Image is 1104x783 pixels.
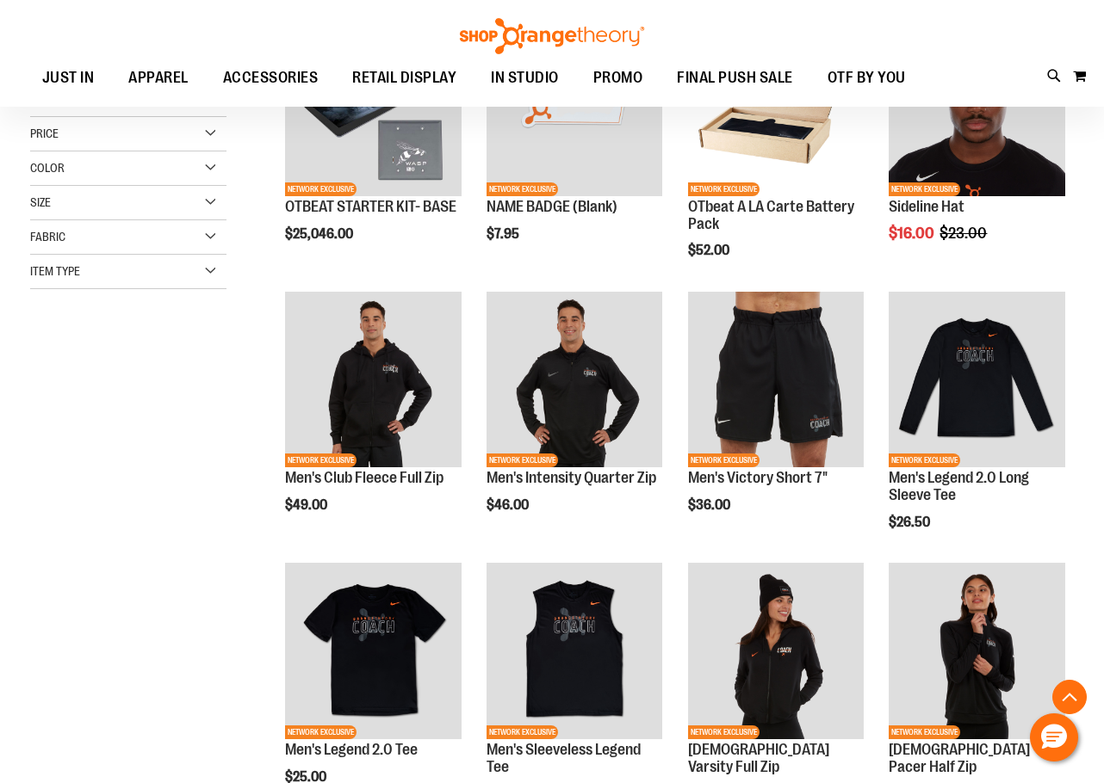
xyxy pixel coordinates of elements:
span: Fabric [30,230,65,244]
span: $26.50 [889,515,933,530]
span: NETWORK EXCLUSIVE [688,725,760,739]
a: NAME BADGE (Blank) [487,198,617,215]
a: OTF Mens Coach FA23 Victory Short - Black primary imageNETWORK EXCLUSIVE [688,292,864,470]
span: NETWORK EXCLUSIVE [285,725,357,739]
span: $25,046.00 [285,226,356,242]
a: Sideline Hat primary imageSALENETWORK EXCLUSIVE [889,20,1064,198]
span: OTF BY YOU [828,59,906,97]
div: product [880,11,1073,285]
img: OTF Mens Coach FA23 Legend 2.0 LS Tee - Black primary image [889,292,1064,467]
a: OTBEAT STARTER KIT- BASE [285,198,456,215]
img: OTF Ladies Coach FA23 Varsity Full Zip - Black primary image [688,563,864,738]
span: Color [30,161,65,175]
a: Men's Legend 2.0 Long Sleeve Tee [889,469,1029,503]
a: Men's Victory Short 7" [688,469,828,486]
span: NETWORK EXCLUSIVE [285,182,357,196]
a: OTF BY YOU [810,59,923,98]
span: NETWORK EXCLUSIVE [889,453,960,467]
span: NETWORK EXCLUSIVE [889,725,960,739]
div: product [679,283,872,557]
a: [DEMOGRAPHIC_DATA] Varsity Full Zip [688,741,829,775]
a: OTF Mens Coach FA23 Club Fleece Full Zip - Black primary imageNETWORK EXCLUSIVE [285,292,461,470]
a: OTF Ladies Coach FA23 Varsity Full Zip - Black primary imageNETWORK EXCLUSIVE [688,563,864,741]
div: product [478,283,671,557]
a: Product image for OTbeat A LA Carte Battery PackNETWORK EXCLUSIVE [688,20,864,198]
a: Sideline Hat [889,198,964,215]
a: APPAREL [111,59,206,98]
div: product [478,11,671,285]
img: OTF Ladies Coach FA23 Pacer Half Zip - Black primary image [889,563,1064,738]
a: Men's Intensity Quarter Zip [487,469,656,486]
a: OTbeat A LA Carte Battery Pack [688,198,854,232]
a: OTF Mens Coach FA23 Legend 2.0 SS Tee - Black primary imageNETWORK EXCLUSIVE [285,563,461,741]
button: Hello, have a question? Let’s chat. [1030,713,1078,761]
a: RETAIL DISPLAY [335,59,474,98]
a: JUST IN [25,59,112,98]
a: IN STUDIO [474,59,576,97]
span: $46.00 [487,497,531,513]
a: ACCESSORIES [206,59,336,98]
a: OTF Mens Coach FA23 Legend 2.0 LS Tee - Black primary imageNETWORK EXCLUSIVE [889,292,1064,470]
a: OTF Mens Coach FA23 Legend Sleeveless Tee - Black primary imageNETWORK EXCLUSIVE [487,563,662,741]
div: product [276,11,469,285]
a: Men's Club Fleece Full Zip [285,469,443,486]
a: FINAL PUSH SALE [660,59,810,98]
img: OTF Mens Coach FA23 Victory Short - Black primary image [688,292,864,467]
span: ACCESSORIES [223,59,319,97]
a: OTF Mens Coach FA23 Intensity Quarter Zip - Black primary imageNETWORK EXCLUSIVE [487,292,662,470]
img: OTBEAT STARTER KIT- BASE [285,20,461,195]
span: NETWORK EXCLUSIVE [285,453,357,467]
span: NETWORK EXCLUSIVE [487,725,558,739]
a: NAME BADGE (Blank)NETWORK EXCLUSIVE [487,20,662,198]
div: product [276,283,469,557]
span: NETWORK EXCLUSIVE [487,453,558,467]
span: FINAL PUSH SALE [677,59,793,97]
span: $7.95 [487,226,522,242]
span: JUST IN [42,59,95,97]
span: $49.00 [285,497,330,513]
span: Size [30,195,51,209]
span: Item Type [30,264,80,278]
img: OTF Mens Coach FA23 Legend Sleeveless Tee - Black primary image [487,563,662,738]
a: PROMO [576,59,661,98]
span: Price [30,126,59,140]
img: Sideline Hat primary image [889,20,1064,195]
img: Product image for OTbeat A LA Carte Battery Pack [688,20,864,195]
div: product [880,283,1073,574]
a: Men's Legend 2.0 Tee [285,741,418,758]
span: $52.00 [688,243,732,258]
a: OTBEAT STARTER KIT- BASENETWORK EXCLUSIVE [285,20,461,198]
span: NETWORK EXCLUSIVE [688,453,760,467]
span: NETWORK EXCLUSIVE [487,182,558,196]
span: NETWORK EXCLUSIVE [688,182,760,196]
img: NAME BADGE (Blank) [487,20,662,195]
a: Men's Sleeveless Legend Tee [487,741,641,775]
img: OTF Mens Coach FA23 Legend 2.0 SS Tee - Black primary image [285,563,461,738]
span: APPAREL [128,59,189,97]
span: RETAIL DISPLAY [352,59,456,97]
span: $16.00 [889,225,937,242]
img: OTF Mens Coach FA23 Club Fleece Full Zip - Black primary image [285,292,461,467]
span: PROMO [593,59,643,97]
a: [DEMOGRAPHIC_DATA] Pacer Half Zip [889,741,1030,775]
span: NETWORK EXCLUSIVE [889,182,960,196]
span: $23.00 [940,225,989,242]
img: Shop Orangetheory [457,18,647,54]
a: OTF Ladies Coach FA23 Pacer Half Zip - Black primary imageNETWORK EXCLUSIVE [889,563,1064,741]
img: OTF Mens Coach FA23 Intensity Quarter Zip - Black primary image [487,292,662,467]
span: $36.00 [688,497,733,513]
button: Back To Top [1052,680,1087,714]
span: IN STUDIO [491,59,559,97]
div: product [679,11,872,302]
